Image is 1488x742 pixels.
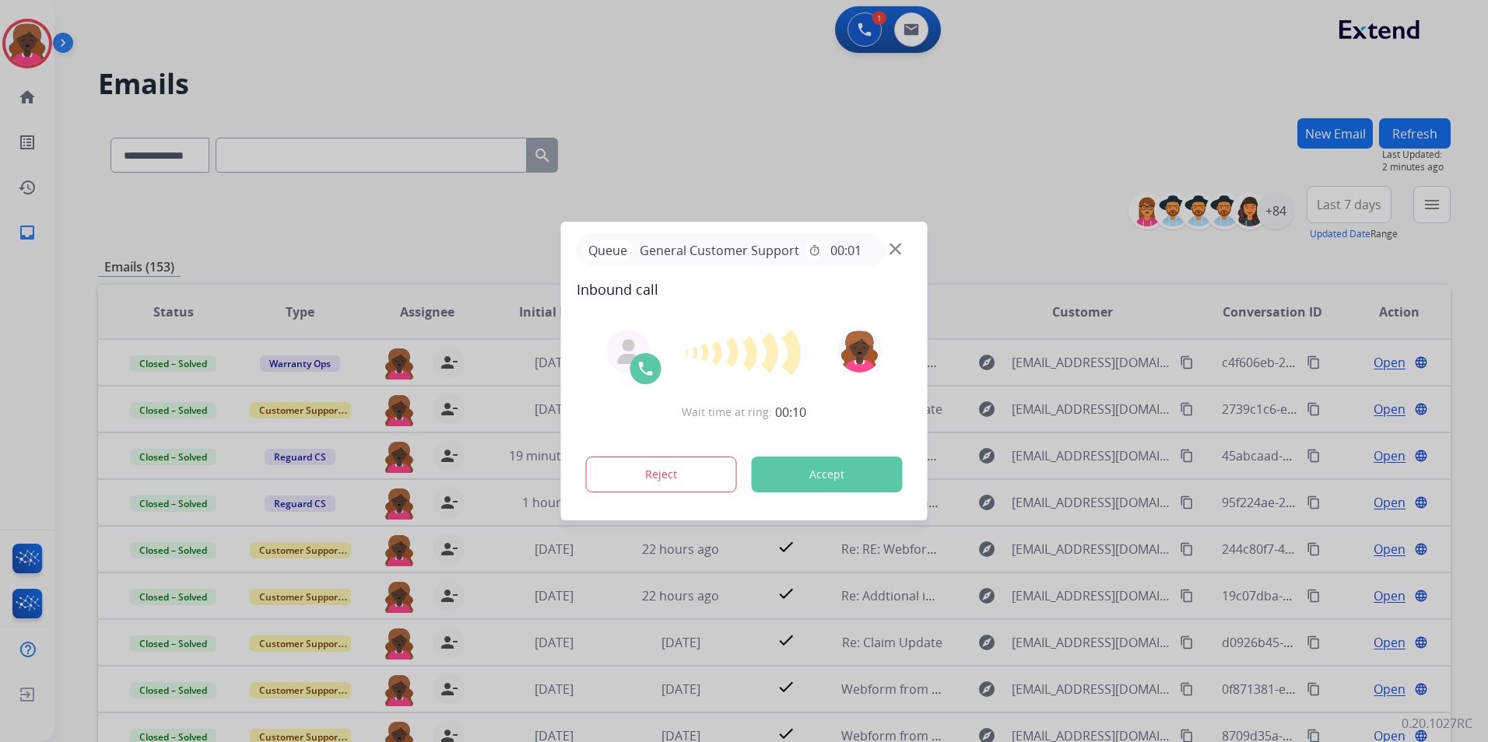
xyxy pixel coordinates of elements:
span: General Customer Support [633,241,805,260]
mat-icon: timer [809,244,821,257]
span: Wait time at ring: [682,404,772,420]
span: 00:10 [775,403,806,422]
p: Queue [583,240,633,260]
button: Reject [586,457,737,492]
button: Accept [752,457,903,492]
p: 0.20.1027RC [1402,714,1472,733]
span: 00:01 [830,241,862,260]
img: close-button [890,243,901,255]
span: Inbound call [577,278,912,300]
img: call-icon [637,359,655,378]
img: agent-avatar [616,339,641,364]
img: avatar [837,329,881,373]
